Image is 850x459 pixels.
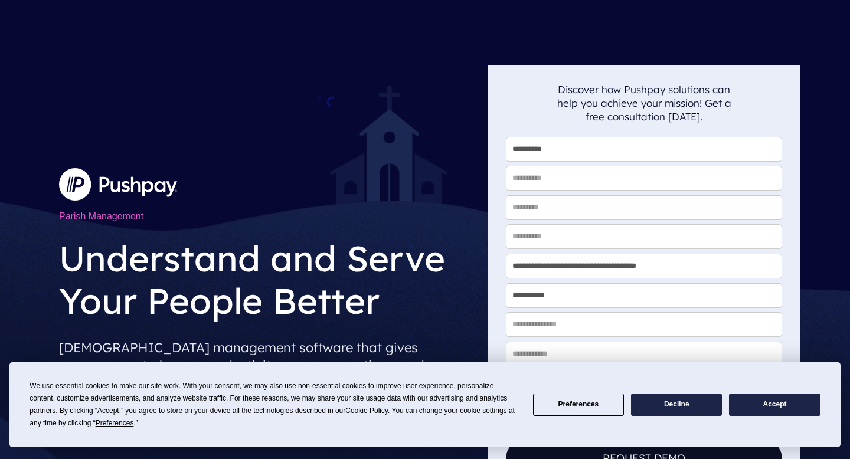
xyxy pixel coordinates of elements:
[729,394,820,417] button: Accept
[59,228,478,325] h2: Understand and Serve Your People Better
[9,362,841,447] div: Cookie Consent Prompt
[631,394,722,417] button: Decline
[59,334,478,396] p: [DEMOGRAPHIC_DATA] management software that gives you more control, more productivity, more conne...
[345,406,388,415] span: Cookie Policy
[533,394,624,417] button: Preferences
[96,419,134,427] span: Preferences
[557,83,731,123] p: Discover how Pushpay solutions can help you achieve your mission! Get a free consultation [DATE].
[59,205,478,228] h1: Parish Management
[30,380,518,430] div: We use essential cookies to make our site work. With your consent, we may also use non-essential ...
